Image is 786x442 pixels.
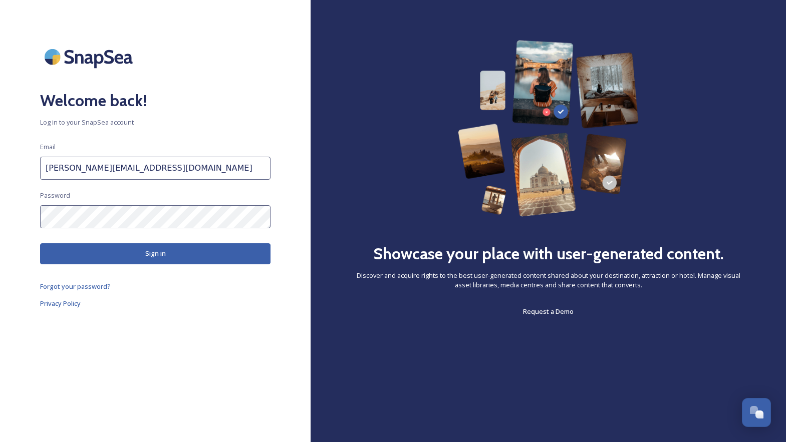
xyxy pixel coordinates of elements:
a: Request a Demo [523,305,574,317]
h2: Showcase your place with user-generated content. [373,242,724,266]
a: Forgot your password? [40,280,271,292]
h2: Welcome back! [40,89,271,113]
input: john.doe@snapsea.io [40,157,271,180]
span: Discover and acquire rights to the best user-generated content shared about your destination, att... [351,271,746,290]
button: Open Chat [742,398,771,427]
span: Password [40,191,70,200]
img: SnapSea Logo [40,40,140,74]
img: 63b42ca75bacad526042e722_Group%20154-p-800.png [458,40,638,217]
span: Log in to your SnapSea account [40,118,271,127]
span: Privacy Policy [40,299,81,308]
span: Email [40,142,56,152]
button: Sign in [40,243,271,264]
span: Request a Demo [523,307,574,316]
a: Privacy Policy [40,297,271,309]
span: Forgot your password? [40,282,111,291]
